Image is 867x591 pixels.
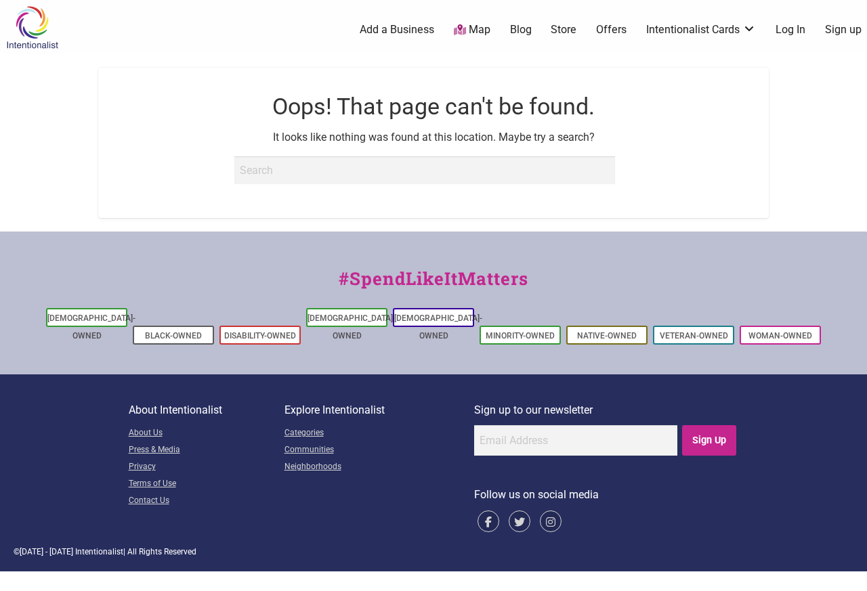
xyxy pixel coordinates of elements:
a: [DEMOGRAPHIC_DATA]-Owned [47,313,135,341]
a: Sign up [825,22,862,37]
a: Add a Business [360,22,434,37]
a: Woman-Owned [748,331,812,341]
a: Intentionalist Cards [646,22,756,37]
a: [DEMOGRAPHIC_DATA]-Owned [394,313,482,341]
a: Veteran-Owned [660,331,728,341]
h1: Oops! That page can't be found. [135,91,732,123]
input: Email Address [474,425,677,456]
a: Blog [510,22,532,37]
a: Terms of Use [129,476,284,493]
a: Neighborhoods [284,459,474,476]
div: © | All Rights Reserved [14,546,853,558]
a: Contact Us [129,493,284,510]
a: Privacy [129,459,284,476]
span: [DATE] - [DATE] [20,547,73,556]
a: Press & Media [129,442,284,459]
a: Native-Owned [577,331,637,341]
a: Categories [284,425,474,442]
input: Search [234,156,615,183]
a: Offers [596,22,627,37]
a: Disability-Owned [224,331,296,341]
a: [DEMOGRAPHIC_DATA]-Owned [308,313,396,341]
p: About Intentionalist [129,401,284,419]
a: Minority-Owned [486,331,555,341]
a: Communities [284,442,474,459]
p: It looks like nothing was found at this location. Maybe try a search? [135,129,732,146]
a: About Us [129,425,284,442]
p: Follow us on social media [474,486,739,504]
p: Sign up to our newsletter [474,401,739,419]
a: Black-Owned [145,331,202,341]
a: Store [551,22,576,37]
p: Explore Intentionalist [284,401,474,419]
input: Sign Up [682,425,737,456]
a: Map [454,22,490,38]
span: Intentionalist [75,547,123,556]
a: Log In [776,22,805,37]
